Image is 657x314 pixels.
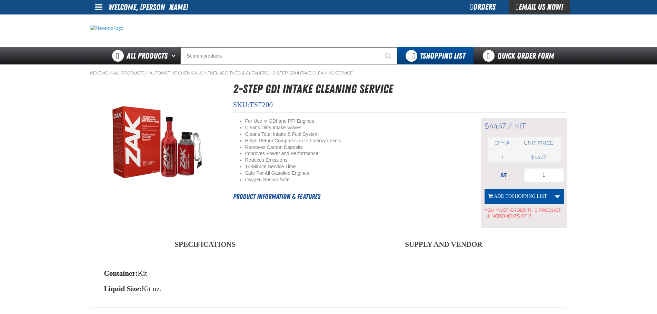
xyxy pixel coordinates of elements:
[233,80,567,98] h1: 2-Step GDI Intake Cleaning Service
[90,234,320,255] a: Specifications
[420,51,422,61] strong: 1
[517,153,560,162] td: $44.47
[104,285,142,293] label: Liquid Size:
[485,122,506,131] span: $44.47
[245,170,464,176] li: Safe For All Gasoline Engines
[249,101,273,109] span: TSF200
[245,118,464,124] li: For Use in GDI and PFI Engines
[146,70,149,76] span: /
[90,70,567,76] nav: Breadcrumbs
[104,284,553,294] div: Kit oz.
[245,131,464,138] li: Cleans Total Intake & Fuel System
[150,70,203,76] a: Automotive Chemicals
[245,144,464,151] li: Removes Carbon Deposits
[420,51,465,61] span: Shopping List
[501,154,503,161] span: 1
[180,47,397,64] input: Search
[245,157,464,163] li: Reduces Emissions
[485,189,551,204] button: Add toShopping List
[169,47,180,64] button: Open All Products pages
[245,150,464,157] li: Improves Power and Performance
[113,70,145,76] a: All Products
[397,47,474,64] button: You have 1 Shopping List. Open to view details
[485,204,564,219] span: You must order this product in increments of 6
[233,191,464,202] h2: Product Information & Features
[524,168,564,182] input: Product Quantity
[273,70,353,76] a: 2-Step GDI Intake Cleaning Service
[488,137,517,150] th: Qty #
[245,176,464,183] li: Oxygen Sensor Safe
[127,50,168,62] span: All Products
[207,70,268,76] a: Fuel Additives & Cleaners
[245,124,464,131] li: Cleans Dirty Intake Valves
[551,189,564,204] a: More Actions
[514,122,526,131] span: kit
[110,70,112,76] span: /
[512,194,547,199] span: Shopping List
[245,163,464,170] li: 15-Minute Service Time
[320,234,567,255] a: Supply and Vendor
[233,100,567,110] p: SKU:
[104,269,138,277] label: Container:
[90,25,156,37] a: Home
[474,47,567,64] a: Quick Order Form
[485,171,522,179] div: kit
[517,137,560,150] th: Unit price
[508,122,512,131] span: /
[380,47,397,64] button: Start Searching
[245,138,464,144] li: Helps Return Compression to Factory Levels
[90,70,109,76] a: Nexemo
[269,70,272,76] span: /
[204,70,206,76] span: /
[90,94,221,195] img: 2-Step GDI Intake Cleaning Service
[494,194,547,199] span: Add to
[104,269,553,278] div: Kit
[90,25,153,37] img: Nexemo logo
